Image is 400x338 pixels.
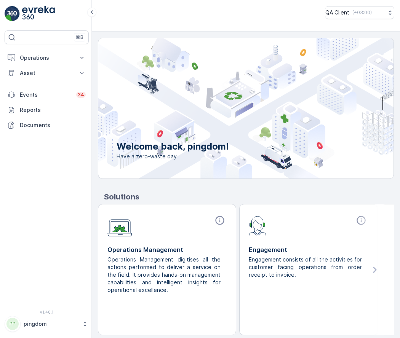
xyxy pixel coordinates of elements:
img: city illustration [64,38,394,179]
a: Events34 [5,87,89,102]
p: Solutions [104,191,394,202]
img: module-icon [249,215,267,236]
p: Asset [20,69,74,77]
a: Documents [5,118,89,133]
div: PP [6,318,19,330]
button: Asset [5,65,89,81]
p: ( +03:00 ) [352,10,372,16]
p: Reports [20,106,86,114]
p: ⌘B [76,34,83,40]
button: PPpingdom [5,316,89,332]
img: logo [5,6,20,21]
p: Events [20,91,72,99]
p: Documents [20,121,86,129]
a: Reports [5,102,89,118]
p: 34 [78,92,84,98]
p: Engagement consists of all the activities for customer facing operations from order receipt to in... [249,256,362,279]
p: QA Client [325,9,349,16]
p: pingdom [24,320,78,328]
img: logo_light-DOdMpM7g.png [22,6,55,21]
button: Operations [5,50,89,65]
span: Have a zero-waste day [117,153,229,160]
button: QA Client(+03:00) [325,6,394,19]
p: Engagement [249,245,368,254]
p: Welcome back, pingdom! [117,140,229,153]
img: module-icon [107,215,132,237]
p: Operations Management [107,245,227,254]
p: Operations Management digitises all the actions performed to deliver a service on the field. It p... [107,256,221,294]
p: Operations [20,54,74,62]
span: v 1.48.1 [5,310,89,314]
